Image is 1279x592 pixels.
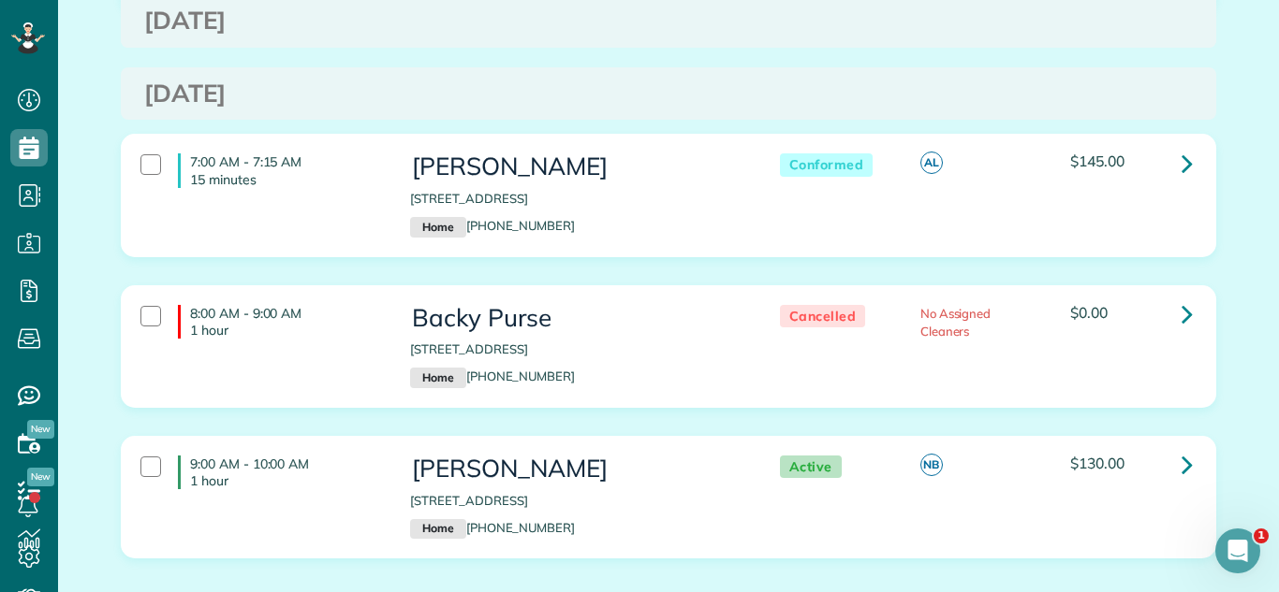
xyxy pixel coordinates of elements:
span: 1 [1254,528,1269,543]
span: New [27,420,54,439]
p: [STREET_ADDRESS] [410,340,742,358]
a: Home[PHONE_NUMBER] [410,218,575,233]
h3: [PERSON_NAME] [410,153,742,180]
h4: 9:00 AM - 10:00 AM [178,455,382,489]
span: AL [920,152,943,174]
a: Home[PHONE_NUMBER] [410,368,575,383]
span: NB [920,454,943,476]
a: Home[PHONE_NUMBER] [410,520,575,535]
span: $145.00 [1070,152,1125,170]
small: Home [410,217,465,238]
small: Home [410,519,465,540]
h4: 7:00 AM - 7:15 AM [178,153,382,187]
h3: Backy Purse [410,305,742,332]
h3: [DATE] [144,80,1193,108]
p: 15 minutes [190,171,382,188]
span: $130.00 [1070,454,1125,472]
span: Cancelled [780,305,866,328]
p: 1 hour [190,322,382,339]
p: [STREET_ADDRESS] [410,492,742,510]
span: Active [780,455,842,479]
span: New [27,468,54,486]
small: Home [410,368,465,388]
h3: [PERSON_NAME] [410,455,742,483]
span: Conformed [780,153,874,177]
p: [STREET_ADDRESS] [410,190,742,208]
h3: [DATE] [144,7,1193,35]
span: No Assigned Cleaners [920,306,992,339]
h4: 8:00 AM - 9:00 AM [178,305,382,339]
iframe: Intercom live chat [1215,528,1260,573]
p: 1 hour [190,472,382,489]
span: $0.00 [1070,303,1108,322]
